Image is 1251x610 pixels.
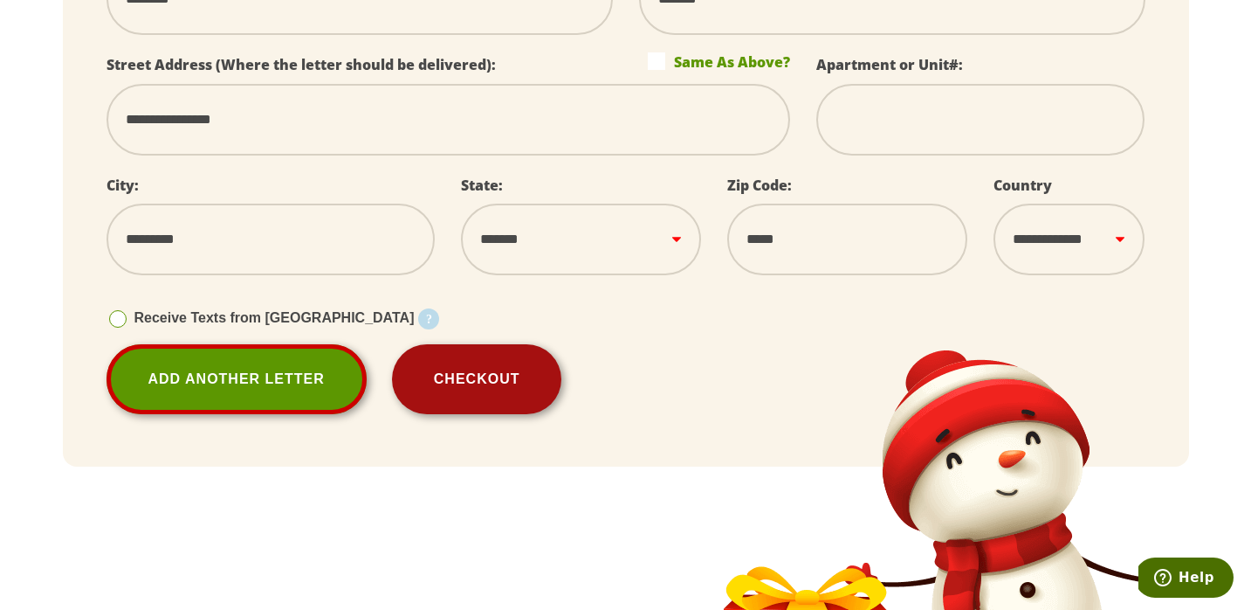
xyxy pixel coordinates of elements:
label: Street Address (Where the letter should be delivered): [107,55,496,74]
label: Apartment or Unit#: [816,55,963,74]
label: State: [461,176,503,195]
iframe: Opens a widget where you can find more information [1138,558,1234,601]
button: Checkout [392,344,562,414]
label: Country [993,176,1052,195]
span: Receive Texts from [GEOGRAPHIC_DATA] [134,310,415,325]
label: City: [107,176,139,195]
label: Zip Code: [727,176,792,195]
label: Same As Above? [648,52,790,70]
a: Add Another Letter [107,344,367,414]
